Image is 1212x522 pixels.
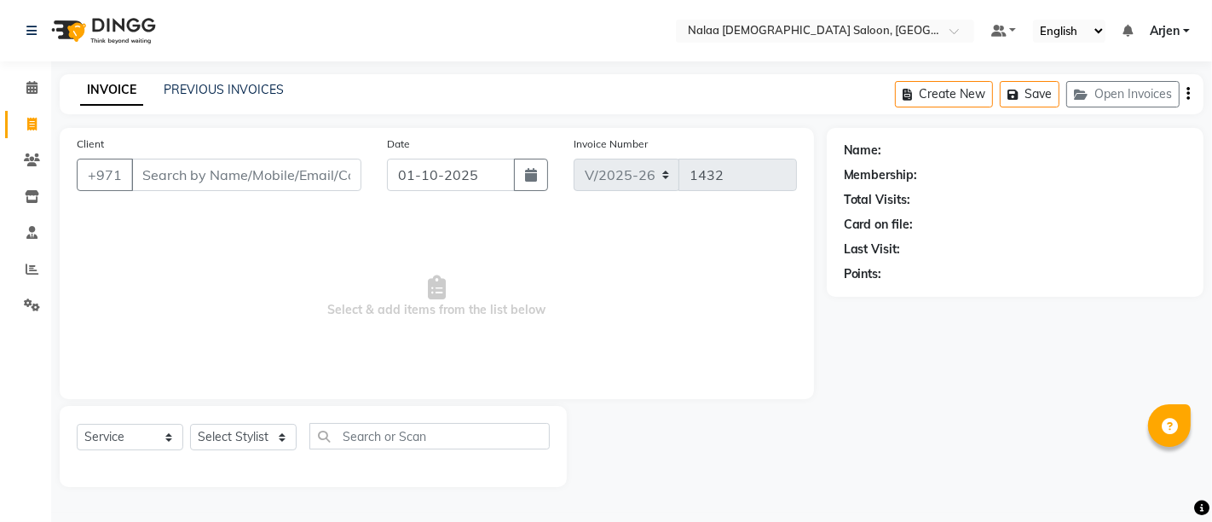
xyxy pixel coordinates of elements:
label: Date [387,136,410,152]
div: Name: [844,142,882,159]
a: INVOICE [80,75,143,106]
div: Last Visit: [844,241,901,258]
input: Search or Scan [309,423,550,449]
span: Select & add items from the list below [77,212,797,382]
div: Total Visits: [844,191,911,209]
span: Arjen [1150,22,1180,40]
input: Search by Name/Mobile/Email/Code [131,159,361,191]
button: Open Invoices [1066,81,1180,107]
div: Points: [844,265,882,283]
label: Client [77,136,104,152]
label: Invoice Number [574,136,648,152]
button: Save [1000,81,1059,107]
img: logo [43,7,160,55]
div: Membership: [844,166,918,184]
iframe: chat widget [1140,454,1195,505]
a: PREVIOUS INVOICES [164,82,284,97]
div: Card on file: [844,216,914,234]
button: Create New [895,81,993,107]
button: +971 [77,159,133,191]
